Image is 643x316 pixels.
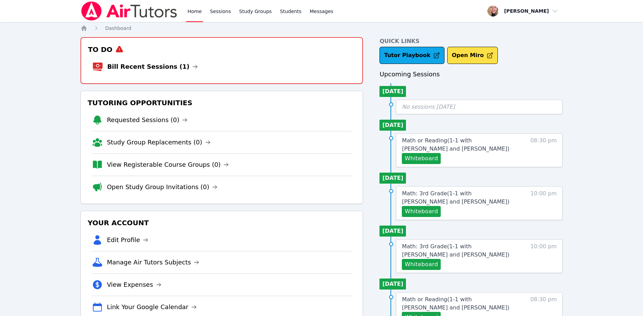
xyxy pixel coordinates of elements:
a: Requested Sessions (0) [107,115,188,125]
li: [DATE] [379,120,406,131]
h3: To Do [87,43,357,56]
span: Messages [310,8,333,15]
a: Link Your Google Calendar [107,302,197,312]
button: Open Miro [447,47,498,64]
span: 10:00 pm [530,242,557,270]
button: Whiteboard [402,259,441,270]
button: Whiteboard [402,206,441,217]
li: [DATE] [379,86,406,97]
span: No sessions [DATE] [402,103,455,110]
span: 10:00 pm [530,189,557,217]
span: Dashboard [105,25,131,31]
span: Math: 3rd Grade ( 1-1 with [PERSON_NAME] and [PERSON_NAME] ) [402,190,509,205]
a: Math or Reading(1-1 with [PERSON_NAME] and [PERSON_NAME]) [402,295,518,312]
a: Manage Air Tutors Subjects [107,258,200,267]
a: Bill Recent Sessions (1) [107,62,198,72]
h3: Your Account [86,217,357,229]
span: Math: 3rd Grade ( 1-1 with [PERSON_NAME] and [PERSON_NAME] ) [402,243,509,258]
a: Dashboard [105,25,131,32]
span: 08:30 pm [530,137,557,164]
li: [DATE] [379,226,406,237]
h3: Upcoming Sessions [379,69,562,79]
a: View Expenses [107,280,161,290]
li: [DATE] [379,279,406,290]
a: Edit Profile [107,235,149,245]
h3: Tutoring Opportunities [86,97,357,109]
a: Study Group Replacements (0) [107,138,211,147]
li: [DATE] [379,173,406,184]
a: View Registerable Course Groups (0) [107,160,229,170]
img: Air Tutors [81,1,178,21]
a: Open Study Group Invitations (0) [107,182,218,192]
nav: Breadcrumb [81,25,563,32]
button: Whiteboard [402,153,441,164]
span: Math or Reading ( 1-1 with [PERSON_NAME] and [PERSON_NAME] ) [402,137,509,152]
a: Tutor Playbook [379,47,444,64]
a: Math: 3rd Grade(1-1 with [PERSON_NAME] and [PERSON_NAME]) [402,189,518,206]
h4: Quick Links [379,37,562,45]
a: Math or Reading(1-1 with [PERSON_NAME] and [PERSON_NAME]) [402,137,518,153]
span: Math or Reading ( 1-1 with [PERSON_NAME] and [PERSON_NAME] ) [402,296,509,311]
a: Math: 3rd Grade(1-1 with [PERSON_NAME] and [PERSON_NAME]) [402,242,518,259]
